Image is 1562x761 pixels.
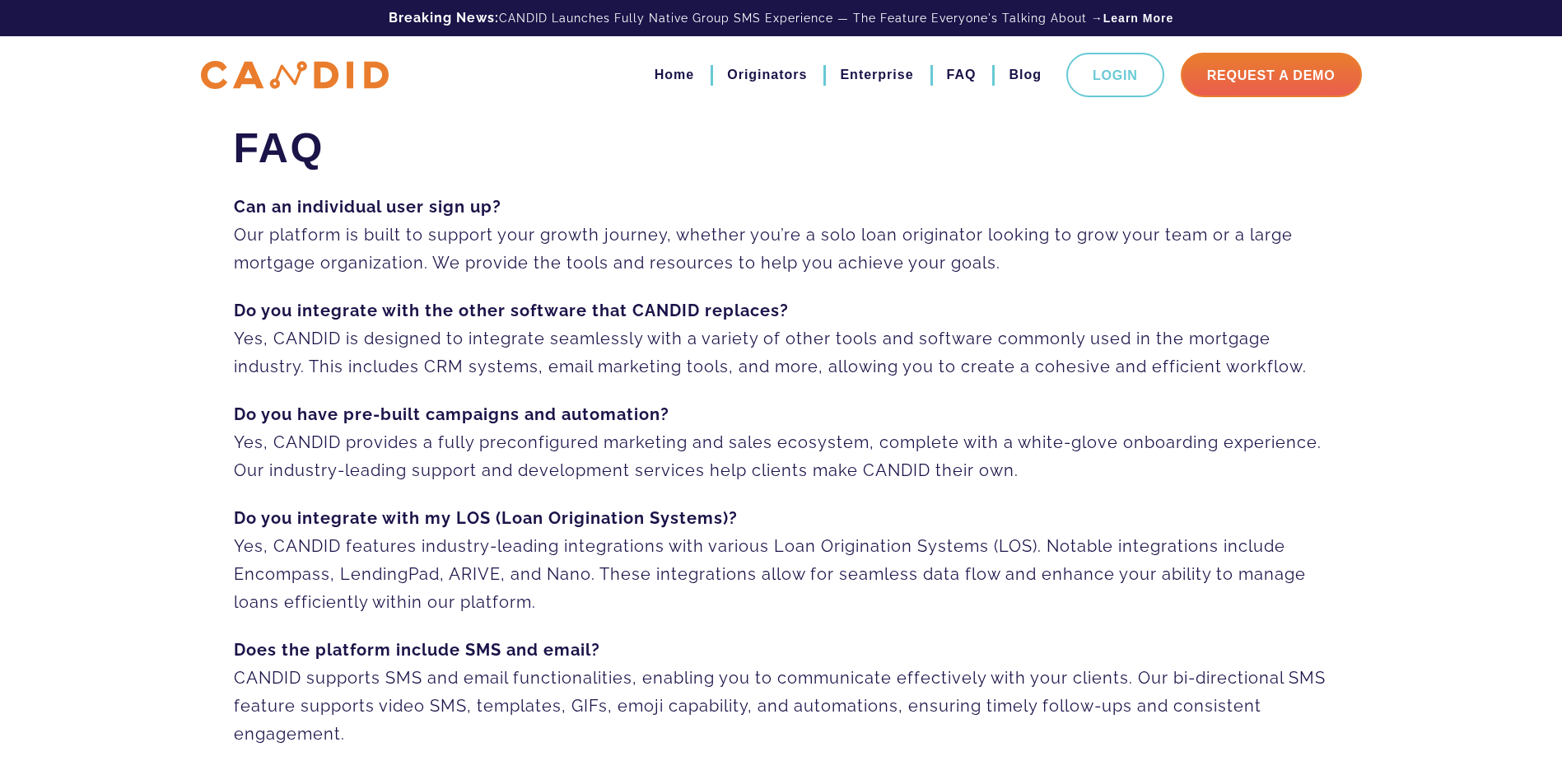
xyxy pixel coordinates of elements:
strong: Do you have pre-built campaigns and automation? [234,404,669,424]
a: Enterprise [840,61,913,89]
h1: FAQ [234,124,1329,173]
a: Home [655,61,694,89]
a: Blog [1009,61,1042,89]
a: Login [1066,53,1164,97]
b: Breaking News: [389,10,499,26]
strong: Does the platform include SMS and email? [234,640,600,660]
a: Request A Demo [1181,53,1362,97]
strong: Do you integrate with my LOS (Loan Origination Systems)? [234,508,738,528]
a: Originators [727,61,807,89]
a: FAQ [947,61,977,89]
strong: Do you integrate with the other software that CANDID replaces? [234,301,789,320]
img: CANDID APP [201,61,389,90]
a: Learn More [1103,10,1173,26]
p: Yes, CANDID is designed to integrate seamlessly with a variety of other tools and software common... [234,296,1329,380]
p: Yes, CANDID provides a fully preconfigured marketing and sales ecosystem, complete with a white-g... [234,400,1329,484]
p: CANDID supports SMS and email functionalities, enabling you to communicate effectively with your ... [234,636,1329,748]
p: Our platform is built to support your growth journey, whether you’re a solo loan originator looki... [234,193,1329,277]
p: Yes, CANDID features industry-leading integrations with various Loan Origination Systems (LOS). N... [234,504,1329,616]
strong: Can an individual user sign up? [234,197,501,217]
